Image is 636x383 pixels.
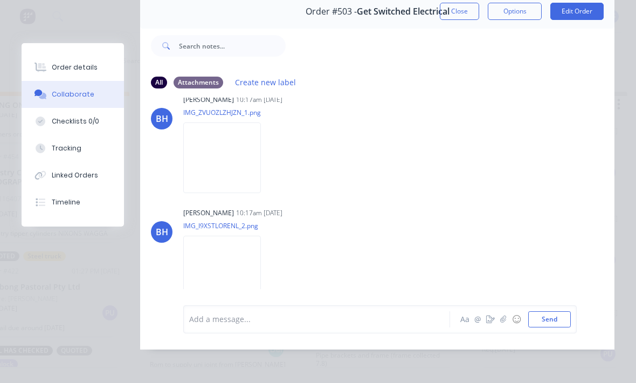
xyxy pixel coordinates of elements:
[183,108,272,117] p: IMG_ZVUOZLZHJZN_1.png
[52,143,81,153] div: Tracking
[179,35,286,57] input: Search notes...
[52,90,94,99] div: Collaborate
[183,95,234,105] div: [PERSON_NAME]
[22,189,124,216] button: Timeline
[156,112,168,125] div: BH
[306,6,357,17] span: Order #503 -
[151,77,167,88] div: All
[550,3,604,20] button: Edit Order
[488,3,542,20] button: Options
[22,135,124,162] button: Tracking
[458,313,471,326] button: Aa
[22,54,124,81] button: Order details
[236,208,282,218] div: 10:17am [DATE]
[174,77,223,88] div: Attachments
[52,63,98,72] div: Order details
[52,117,99,126] div: Checklists 0/0
[22,162,124,189] button: Linked Orders
[22,81,124,108] button: Collaborate
[510,313,523,326] button: ☺
[471,313,484,326] button: @
[230,75,302,90] button: Create new label
[183,221,272,230] p: IMG_I9XSTLORENL_2.png
[52,197,80,207] div: Timeline
[440,3,479,20] button: Close
[357,6,450,17] span: Get Switched Electrical
[52,170,98,180] div: Linked Orders
[183,208,234,218] div: [PERSON_NAME]
[22,108,124,135] button: Checklists 0/0
[156,225,168,238] div: BH
[236,95,282,105] div: 10:17am [DATE]
[528,311,571,327] button: Send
